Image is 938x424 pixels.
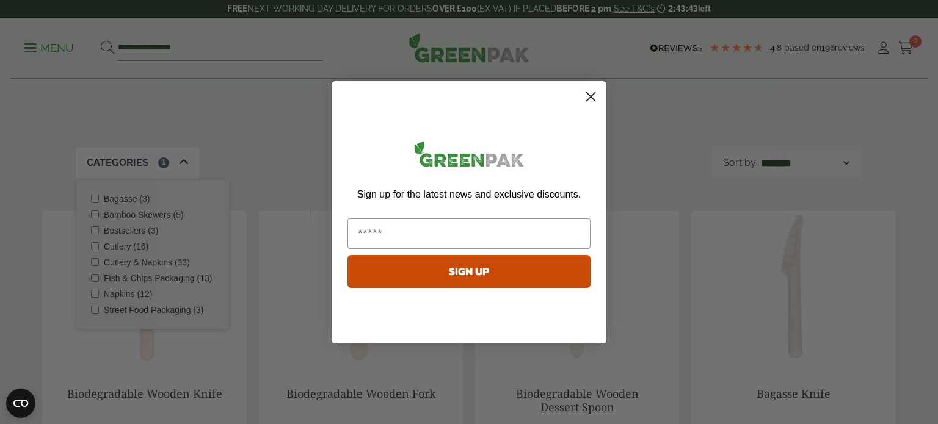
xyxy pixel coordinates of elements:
[357,189,581,199] span: Sign up for the latest news and exclusive discounts.
[347,255,591,288] button: SIGN UP
[347,218,591,249] input: Email
[347,136,591,177] img: greenpak_logo
[6,389,35,418] button: Open CMP widget
[580,86,602,107] button: Close dialog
